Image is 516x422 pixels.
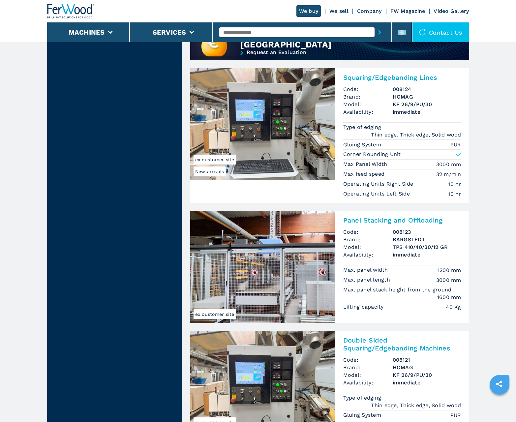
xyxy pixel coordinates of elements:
[393,228,461,236] h3: 008123
[393,371,461,379] h3: KF 26/9/PU/30
[393,364,461,371] h3: HOMAG
[393,93,461,101] h3: HOMAG
[343,336,461,352] h2: Double Sided Squaring/Edgebanding Machines
[419,29,426,36] img: Contact us
[190,68,335,180] img: Squaring/Edgebanding Lines HOMAG KF 26/9/PU/30
[450,141,461,148] em: PUR
[190,211,469,323] a: Panel Stacking and Offloading BARGSTEDT TPS 410/40/30/12 GRex customer sitePanel Stacking and Off...
[436,161,461,168] em: 3000 mm
[343,236,393,243] span: Brand:
[343,101,393,108] span: Model:
[343,93,393,101] span: Brand:
[488,392,511,417] iframe: Chat
[343,371,393,379] span: Model:
[393,236,461,243] h3: BARGSTEDT
[343,303,385,311] p: Lifting capacity
[329,8,349,14] a: We sell
[190,211,335,323] img: Panel Stacking and Offloading BARGSTEDT TPS 410/40/30/12 GR
[343,251,393,258] span: Availability:
[343,151,401,158] p: Corner Rounding Unit
[153,28,186,36] button: Services
[194,166,226,176] span: New arrivals
[393,85,461,93] h3: 008124
[343,356,393,364] span: Code:
[412,22,469,42] div: Contact us
[343,74,461,81] h2: Squaring/Edgebanding Lines
[393,379,461,386] span: immediate
[190,50,469,72] a: Request an Evaluation
[448,180,461,188] em: 10 nr
[438,266,461,274] em: 1200 mm
[343,85,393,93] span: Code:
[343,243,393,251] span: Model:
[190,68,469,203] a: Squaring/Edgebanding Lines HOMAG KF 26/9/PU/30New arrivalsex customer siteSquaring/Edgebanding Li...
[343,411,383,419] p: Gluing System
[343,379,393,386] span: Availability:
[343,180,415,188] p: Operating Units Right Side
[448,190,461,198] em: 10 nr
[69,28,105,36] button: Machines
[450,411,461,419] em: PUR
[194,155,236,165] span: ex customer site
[436,170,461,178] em: 32 m/min
[375,25,385,40] button: submit-button
[393,251,461,258] span: immediate
[357,8,382,14] a: Company
[343,276,392,284] p: Max. panel length
[491,376,507,392] a: sharethis
[47,4,95,18] img: Ferwood
[393,108,461,116] span: immediate
[371,402,461,409] em: Thin edge, Thick edge, Solid wood
[296,5,321,17] a: We buy
[390,8,425,14] a: FW Magazine
[194,309,236,319] span: ex customer site
[393,101,461,108] h3: KF 26/9/PU/30
[371,131,461,138] em: Thin edge, Thick edge, Solid wood
[343,161,389,168] p: Max Panel Width
[343,124,383,131] p: Type of edging
[343,141,383,148] p: Gluing System
[343,286,453,293] p: Max. panel stack height from the ground
[343,364,393,371] span: Brand:
[343,216,461,224] h2: Panel Stacking and Offloading
[343,228,393,236] span: Code:
[437,293,461,301] em: 1600 mm
[343,170,386,178] p: Max feed speed
[343,394,383,402] p: Type of edging
[343,108,393,116] span: Availability:
[393,356,461,364] h3: 008121
[343,190,412,197] p: Operating Units Left Side
[343,266,390,274] p: Max. panel width
[393,243,461,251] h3: TPS 410/40/30/12 GR
[446,303,461,311] em: 40 Kg
[434,8,469,14] a: Video Gallery
[436,276,461,284] em: 3000 mm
